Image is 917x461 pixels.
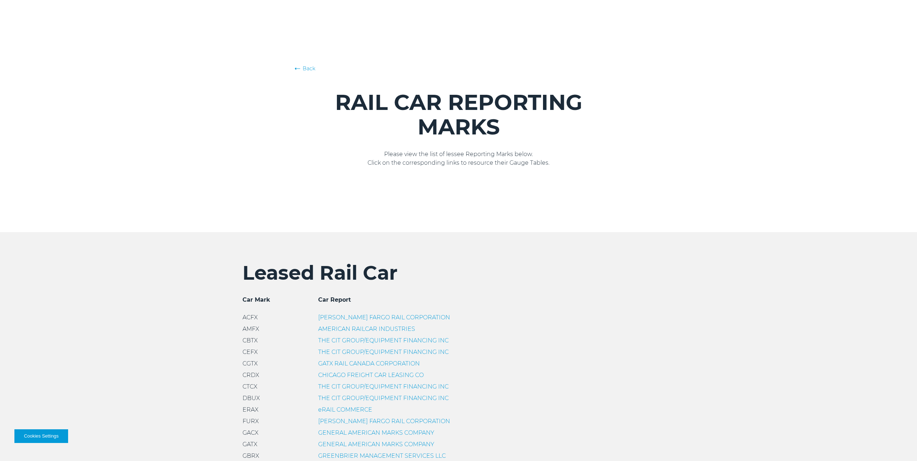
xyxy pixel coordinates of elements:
span: ACFX [242,314,258,321]
h2: Leased Rail Car [242,261,675,285]
h1: RAIL CAR REPORTING MARKS [295,90,623,139]
span: GACX [242,429,258,436]
span: Car Report [318,296,351,303]
span: CGTX [242,360,258,367]
span: GBRX [242,452,259,459]
span: ERAX [242,406,258,413]
a: CHICAGO FREIGHT CAR LEASING CO [318,372,424,378]
a: THE CIT GROUP/EQUIPMENT FINANCING INC [318,395,449,402]
a: GENERAL AMERICAN MARKS COMPANY [318,429,434,436]
a: THE CIT GROUP/EQUIPMENT FINANCING INC [318,337,449,344]
a: THE CIT GROUP/EQUIPMENT FINANCING INC [318,349,449,355]
span: DBUX [242,395,260,402]
a: GREENBRIER MANAGEMENT SERVICES LLC [318,452,446,459]
span: GATX [242,441,257,448]
p: Please view the list of lessee Reporting Marks below. Click on the corresponding links to resourc... [295,150,623,167]
span: FURX [242,418,259,425]
button: Cookies Settings [14,429,68,443]
a: [PERSON_NAME] FARGO RAIL CORPORATION [318,314,450,321]
a: [PERSON_NAME] FARGO RAIL CORPORATION [318,418,450,425]
a: GENERAL AMERICAN MARKS COMPANY [318,441,434,448]
a: AMERICAN RAILCAR INDUSTRIES [318,325,415,332]
span: CBTX [242,337,258,344]
a: Back [295,65,623,72]
a: eRAIL COMMERCE [318,406,372,413]
span: Car Mark [242,296,270,303]
span: AMFX [242,325,259,332]
span: CRDX [242,372,259,378]
a: GATX RAIL CANADA CORPORATION [318,360,420,367]
a: THE CIT GROUP/EQUIPMENT FINANCING INC [318,383,449,390]
span: CTCX [242,383,257,390]
span: CEFX [242,349,258,355]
